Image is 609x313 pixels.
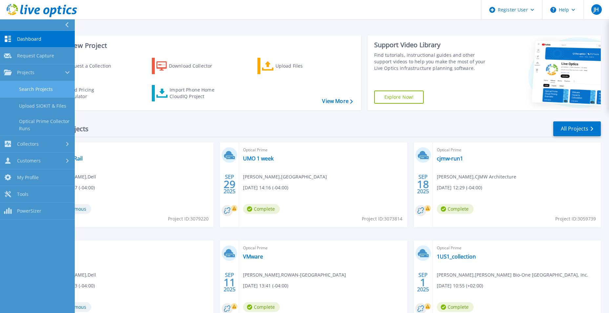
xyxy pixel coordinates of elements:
span: Complete [243,204,280,214]
span: Optical Prime [437,244,597,252]
span: Customers [17,158,41,164]
span: Tools [17,191,29,197]
div: SEP 2025 [417,270,429,294]
span: Optical Prime [437,146,597,154]
span: [DATE] 14:16 (-04:00) [243,184,288,191]
a: All Projects [553,121,601,136]
span: Dashboard [17,36,41,42]
span: [DATE] 10:55 (+02:00) [437,282,483,289]
span: My Profile [17,175,39,180]
span: Complete [243,302,280,312]
span: Project ID: 3079220 [168,215,209,222]
span: Project ID: 3073814 [362,215,402,222]
span: Request Capture [17,53,54,59]
a: 1US1_collection [437,253,476,260]
span: [DATE] 13:41 (-04:00) [243,282,288,289]
a: View More [322,98,353,104]
span: Optical Prime [243,244,403,252]
span: Optical Prime [243,146,403,154]
div: Upload Files [275,59,328,73]
h3: Start a New Project [47,42,353,49]
span: Project ID: 3059739 [555,215,596,222]
span: Optical Prime [50,146,210,154]
a: Request a Collection [47,58,120,74]
span: Projects [17,70,34,75]
a: cjmw-run1 [437,155,463,162]
span: 11 [224,280,235,285]
span: JH [594,7,599,12]
span: PowerSizer [17,208,41,214]
span: [PERSON_NAME] , [GEOGRAPHIC_DATA] [243,173,327,180]
span: [DATE] 12:29 (-04:00) [437,184,482,191]
span: Complete [437,302,474,312]
span: Optical Prime [50,244,210,252]
div: Request a Collection [65,59,118,73]
span: Complete [437,204,474,214]
a: Upload Files [257,58,331,74]
div: Find tutorials, instructional guides and other support videos to help you make the most of your L... [374,52,493,72]
a: Cloud Pricing Calculator [47,85,120,101]
span: [PERSON_NAME] , CJMW Architecture [437,173,516,180]
div: SEP 2025 [223,270,236,294]
a: VMware [243,253,263,260]
div: Support Video Library [374,41,493,49]
div: Download Collector [169,59,221,73]
a: Download Collector [152,58,225,74]
a: Explore Now! [374,91,424,104]
div: SEP 2025 [417,172,429,196]
div: Cloud Pricing Calculator [64,87,117,100]
a: UMO 1 week [243,155,274,162]
div: Import Phone Home CloudIQ Project [170,87,221,100]
span: Collectors [17,141,39,147]
div: SEP 2025 [223,172,236,196]
span: 1 [420,280,426,285]
span: [PERSON_NAME] , ROWAN-[GEOGRAPHIC_DATA] [243,271,346,279]
span: 29 [224,181,235,187]
span: 18 [417,181,429,187]
span: [PERSON_NAME] , [PERSON_NAME] Bio-One [GEOGRAPHIC_DATA], Inc. [437,271,588,279]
